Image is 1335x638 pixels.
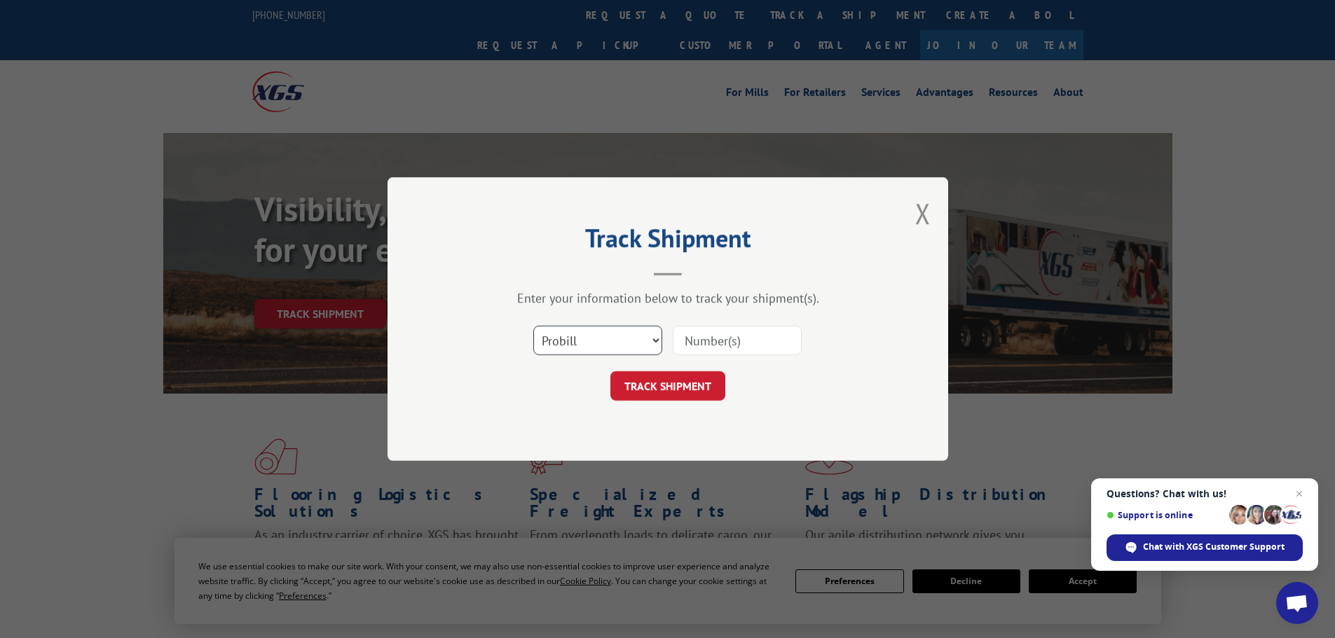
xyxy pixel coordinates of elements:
[1276,582,1318,624] div: Open chat
[458,228,878,255] h2: Track Shipment
[1291,485,1308,502] span: Close chat
[673,326,802,355] input: Number(s)
[610,371,725,401] button: TRACK SHIPMENT
[1107,510,1224,520] span: Support is online
[1143,541,1285,553] span: Chat with XGS Customer Support
[1107,488,1303,499] span: Questions? Chat with us!
[458,290,878,306] div: Enter your information below to track your shipment(s).
[915,195,931,232] button: Close modal
[1107,534,1303,561] div: Chat with XGS Customer Support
